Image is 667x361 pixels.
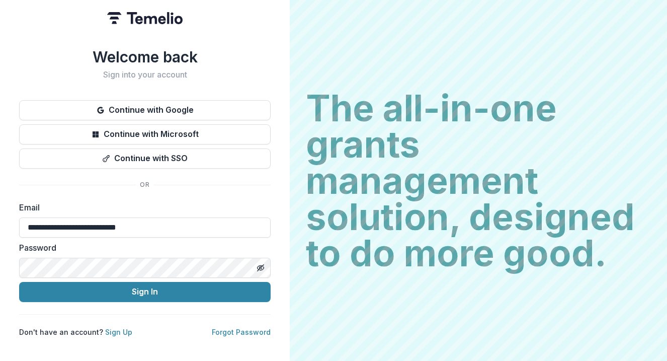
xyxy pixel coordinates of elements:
label: Password [19,242,265,254]
img: Temelio [107,12,183,24]
button: Toggle password visibility [253,260,269,276]
p: Don't have an account? [19,327,132,337]
a: Sign Up [105,328,132,336]
button: Continue with Microsoft [19,124,271,145]
h1: Welcome back [19,48,271,66]
h2: Sign into your account [19,70,271,80]
button: Sign In [19,282,271,302]
a: Forgot Password [212,328,271,336]
button: Continue with SSO [19,149,271,169]
label: Email [19,201,265,213]
button: Continue with Google [19,100,271,120]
